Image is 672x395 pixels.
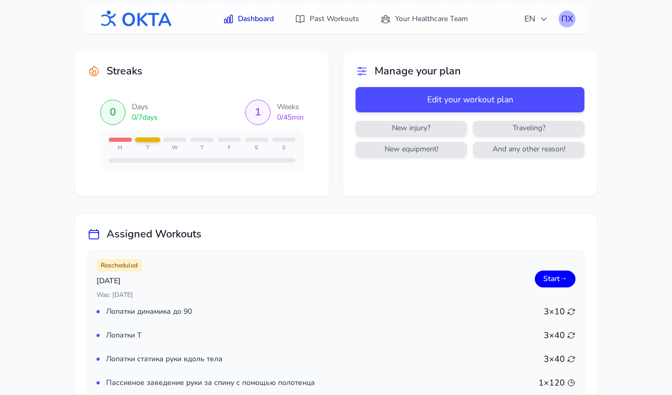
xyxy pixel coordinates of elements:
[475,144,582,155] span: And any other reason!
[97,5,172,33] img: OKTA logo
[107,227,201,242] h2: Assigned Workouts
[106,378,315,388] span: Пассивное заведение руки за спину с помощью полотенца
[245,144,268,152] div: S
[544,353,575,365] span: 3 × 40
[358,144,465,155] span: New equipment!
[559,11,575,27] button: ПХ
[289,9,366,28] a: Past Workouts
[535,271,575,287] a: Start→
[136,144,159,152] div: T
[106,330,142,341] span: Лопатки T
[277,102,304,112] div: Weeks
[190,144,214,152] div: T
[374,9,474,28] a: Your Healthcare Team
[277,112,304,123] div: 0 / 45 min
[97,259,142,272] span: Rescheduled
[97,276,142,286] p: [DATE]
[358,123,465,133] span: New injury?
[375,64,461,79] h2: Manage your plan
[106,306,192,317] span: Лопатки динамика до 90
[107,64,142,79] h2: Streaks
[356,87,584,112] button: Edit your workout plan
[475,123,582,133] span: Traveling?
[544,305,575,318] span: 3 × 10
[109,144,132,152] div: M
[544,329,575,342] span: 3 × 40
[255,105,261,120] div: 1
[218,144,241,152] div: F
[163,144,186,152] div: W
[132,112,158,123] div: 0 / 7 days
[518,8,554,30] button: EN
[97,291,142,299] p: Was : [DATE]
[272,144,295,152] div: S
[539,377,575,389] span: 1 × 120
[110,105,116,120] div: 0
[106,354,223,364] span: Лопатки статика руки вдоль тела
[524,13,548,25] span: EN
[132,102,158,112] div: Days
[217,9,280,28] a: Dashboard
